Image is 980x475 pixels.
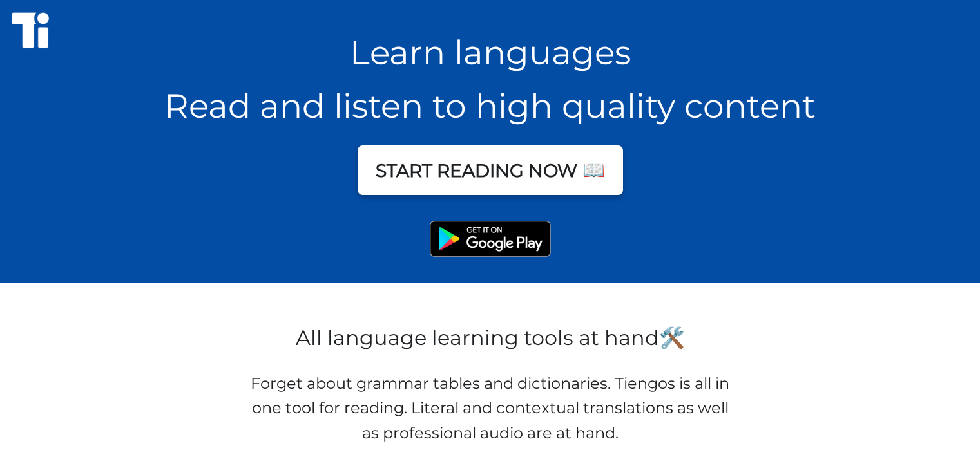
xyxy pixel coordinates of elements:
img: logo [12,12,49,49]
img: google play button [430,221,551,257]
h2: All language learning tools at hand [245,321,735,354]
button: START READING NOWbook [358,145,623,195]
span: book [582,156,605,185]
p: Forget about grammar tables and dictionaries. Tiengos is all in one tool for reading. Literal and... [245,371,735,445]
span: tools [659,325,685,350]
